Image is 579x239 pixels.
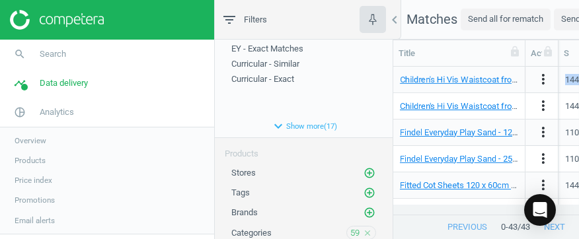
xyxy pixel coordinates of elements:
[535,177,551,194] button: more_vert
[535,151,551,168] button: more_vert
[7,42,32,67] i: search
[231,59,299,69] span: Curricular - Similar
[530,215,579,239] button: next
[434,215,501,239] button: previous
[535,177,551,193] i: more_vert
[535,98,551,115] button: more_vert
[535,98,551,114] i: more_vert
[15,135,46,146] span: Overview
[350,227,360,239] span: 59
[7,71,32,96] i: timeline
[364,187,375,199] i: add_circle_outline
[399,48,520,59] div: Title
[461,9,551,30] button: Send all for rematch
[535,124,551,140] i: more_vert
[387,12,403,28] i: chevron_left
[400,180,579,190] a: Fitted Cot Sheets 120 x 60cm - Pack of 2 2 Pack
[535,71,551,87] i: more_vert
[231,168,256,178] span: Stores
[501,221,518,233] span: 0 - 43
[40,48,66,60] span: Search
[535,151,551,166] i: more_vert
[363,166,376,180] button: add_circle_outline
[215,138,393,160] div: Products
[215,115,393,137] button: expand_moreShow more(17)
[231,44,303,53] span: EY - Exact Matches
[400,127,549,137] a: Findel Everyday Play Sand - 12kg 1 Each
[364,167,375,179] i: add_circle_outline
[270,118,286,134] i: expand_more
[221,12,237,28] i: filter_list
[231,207,258,217] span: Brands
[363,228,372,238] i: close
[406,11,457,27] span: Matches
[10,10,104,30] img: ajHJNr6hYgQAAAAASUVORK5CYII=
[393,67,579,205] div: grid
[231,228,272,238] span: Categories
[40,106,74,118] span: Analytics
[231,188,250,197] span: Tags
[363,186,376,199] button: add_circle_outline
[518,221,530,233] span: / 43
[363,206,376,219] button: add_circle_outline
[15,155,46,166] span: Products
[524,194,556,226] div: Open Intercom Messenger
[535,124,551,141] button: more_vert
[400,154,549,164] a: Findel Everyday Play Sand - 25kg 1 Each
[40,77,88,89] span: Data delivery
[364,207,375,219] i: add_circle_outline
[7,100,32,125] i: pie_chart_outlined
[244,14,267,26] span: Filters
[15,195,55,205] span: Promotions
[231,74,294,84] span: Curricular - Exact
[535,71,551,88] button: more_vert
[15,175,52,186] span: Price index
[15,215,55,226] span: Email alerts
